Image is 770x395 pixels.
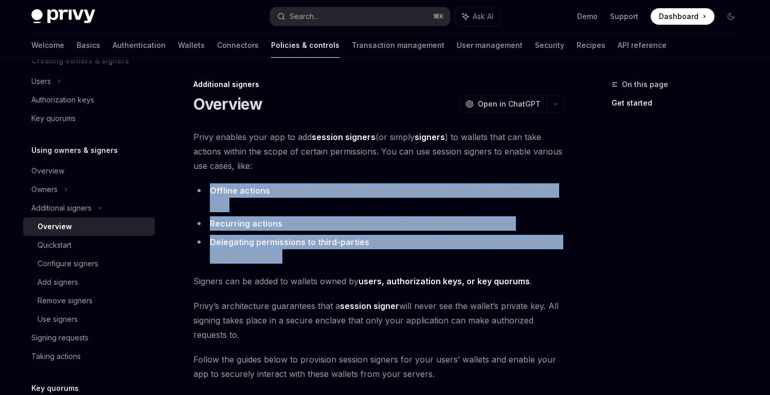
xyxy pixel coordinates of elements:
[612,95,747,111] a: Get started
[31,382,79,394] h5: Key quorums
[312,132,375,142] strong: session signers
[23,310,155,329] a: Use signers
[193,79,564,90] div: Additional signers
[31,183,58,196] div: Owners
[577,11,598,22] a: Demo
[23,236,155,254] a: Quickstart
[38,220,72,233] div: Overview
[23,291,155,310] a: Remove signers
[193,274,564,288] span: Signers can be added to wallets owned by .
[193,183,564,212] li: : execute limit orders or agentic trades even while a user is offline in your app.
[618,33,667,58] a: API reference
[457,33,523,58] a: User management
[31,75,51,88] div: Users
[23,329,155,347] a: Signing requests
[23,347,155,366] a: Taking actions
[23,273,155,291] a: Add signers
[415,132,445,142] strong: signers
[622,78,668,91] span: On this page
[270,7,450,26] button: Search...⌘K
[193,95,263,113] h1: Overview
[38,239,71,251] div: Quickstart
[23,91,155,109] a: Authorization keys
[31,350,81,363] div: Taking actions
[38,257,98,270] div: Configure signers
[113,33,166,58] a: Authentication
[210,237,369,247] strong: Delegating permissions to third-parties
[38,295,93,307] div: Remove signers
[473,11,493,22] span: Ask AI
[352,33,444,58] a: Transaction management
[193,130,564,173] span: Privy enables your app to add (or simply ) to wallets that can take actions within the scope of c...
[31,165,64,177] div: Overview
[193,216,564,231] li: : implement subscriptions, portfolio rebalancing, and more.
[31,144,118,157] h5: Using owners & signers
[271,33,339,58] a: Policies & controls
[23,109,155,128] a: Key quorums
[723,8,739,25] button: Toggle dark mode
[210,218,282,229] strong: Recurring actions
[610,11,638,22] a: Support
[459,95,547,113] button: Open in ChatGPT
[31,332,88,344] div: Signing requests
[193,299,564,342] span: Privy’s architecture guarantees that a will never see the wallet’s private key. All signing takes...
[31,33,64,58] a: Welcome
[290,10,318,23] div: Search...
[193,235,564,264] li: : allow third-parties to execute certain actions on behalf of a wallet.
[455,7,500,26] button: Ask AI
[38,313,78,325] div: Use signers
[38,276,78,288] div: Add signers
[178,33,205,58] a: Wallets
[193,352,564,381] span: Follow the guides below to provision session signers for your users’ wallets and enable your app ...
[31,94,94,106] div: Authorization keys
[77,33,100,58] a: Basics
[31,9,95,24] img: dark logo
[23,162,155,180] a: Overview
[478,99,541,109] span: Open in ChatGPT
[659,11,699,22] span: Dashboard
[23,254,155,273] a: Configure signers
[535,33,564,58] a: Security
[31,112,76,125] div: Key quorums
[359,276,530,287] a: users, authorization keys, or key quorums
[651,8,714,25] a: Dashboard
[340,301,399,311] strong: session signer
[217,33,259,58] a: Connectors
[433,12,444,21] span: ⌘ K
[577,33,605,58] a: Recipes
[23,217,155,236] a: Overview
[31,202,92,214] div: Additional signers
[210,185,270,196] strong: Offline actions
